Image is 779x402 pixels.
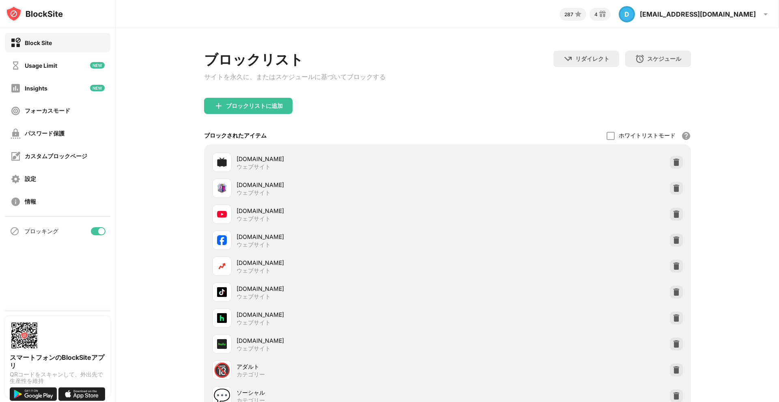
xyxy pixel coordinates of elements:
[575,55,609,63] div: リダイレクト
[11,60,21,71] img: time-usage-off.svg
[237,310,448,319] div: [DOMAIN_NAME]
[11,106,21,116] img: focus-off.svg
[11,83,21,93] img: insights-off.svg
[10,353,105,370] div: スマートフォンのBlockSiteアプリ
[25,130,65,138] div: パスワード保護
[217,157,227,167] img: favicons
[619,132,676,140] div: ホワイトリストモード
[58,387,105,401] img: download-on-the-app-store.svg
[647,55,681,63] div: スケジュール
[237,155,448,163] div: [DOMAIN_NAME]
[11,38,21,48] img: block-on.svg
[25,85,47,92] div: Insights
[25,62,57,69] div: Usage Limit
[90,85,105,91] img: new-icon.svg
[217,339,227,349] img: favicons
[237,215,271,222] div: ウェブサイト
[25,107,70,115] div: フォーカスモード
[25,153,87,160] div: カスタムブロックページ
[594,11,598,17] div: 4
[11,197,21,207] img: about-off.svg
[237,388,448,397] div: ソーシャル
[217,261,227,271] img: favicons
[217,313,227,323] img: favicons
[11,129,21,139] img: password-protection-off.svg
[10,387,57,401] img: get-it-on-google-play.svg
[25,39,52,46] div: Block Site
[11,151,21,161] img: customize-block-page-off.svg
[237,232,448,241] div: [DOMAIN_NAME]
[226,103,283,109] div: ブロックリストに追加
[564,11,573,17] div: 287
[598,9,607,19] img: reward-small.svg
[237,345,271,352] div: ウェブサイト
[237,371,265,378] div: カテゴリー
[10,321,39,350] img: options-page-qr-code.png
[6,6,63,22] img: logo-blocksite.svg
[237,181,448,189] div: [DOMAIN_NAME]
[24,228,58,235] div: ブロッキング
[217,183,227,193] img: favicons
[217,209,227,219] img: favicons
[204,73,386,82] div: サイトを永久に、またはスケジュールに基づいてブロックする
[573,9,583,19] img: points-small.svg
[217,235,227,245] img: favicons
[11,174,21,184] img: settings-off.svg
[25,175,36,183] div: 設定
[237,293,271,300] div: ウェブサイト
[619,6,635,22] div: D
[217,287,227,297] img: favicons
[237,241,271,248] div: ウェブサイト
[213,362,230,378] div: 🔞
[237,336,448,345] div: [DOMAIN_NAME]
[237,189,271,196] div: ウェブサイト
[25,198,36,206] div: 情報
[237,206,448,215] div: [DOMAIN_NAME]
[237,284,448,293] div: [DOMAIN_NAME]
[237,163,271,170] div: ウェブサイト
[237,319,271,326] div: ウェブサイト
[237,267,271,274] div: ウェブサイト
[204,51,386,69] div: ブロックリスト
[10,226,19,236] img: blocking-icon.svg
[640,10,756,18] div: [EMAIL_ADDRESS][DOMAIN_NAME]
[237,362,448,371] div: アダルト
[204,132,267,140] div: ブロックされたアイテム
[10,371,105,384] div: QRコードをスキャンして、外出先で生産性を維持
[90,62,105,69] img: new-icon.svg
[237,258,448,267] div: [DOMAIN_NAME]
